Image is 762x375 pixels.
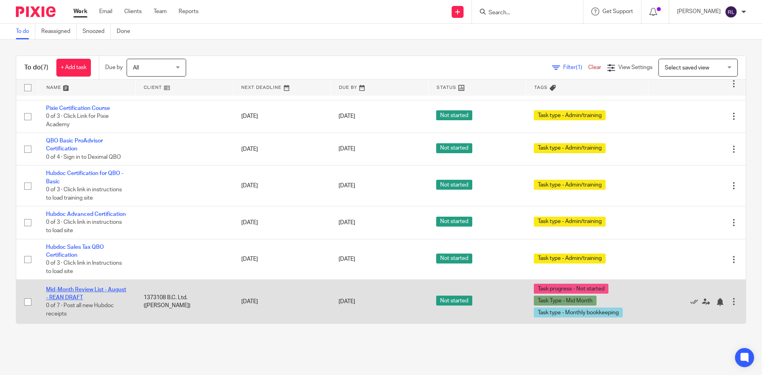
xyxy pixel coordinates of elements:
[534,296,597,306] span: Task Type - Mid Month
[105,63,123,71] p: Due by
[46,138,103,152] a: QBO Basic ProAdvisor Certification
[339,113,355,119] span: [DATE]
[588,65,601,70] a: Clear
[46,261,122,275] span: 0 of 3 · Click link in Instructions to load site
[563,65,588,70] span: Filter
[534,308,623,317] span: Task type - Monthly bookkeeping
[233,165,331,206] td: [DATE]
[534,284,608,294] span: Task progress - Not started
[233,133,331,165] td: [DATE]
[46,113,109,127] span: 0 of 3 · Click Link for Pixie Academy
[534,254,606,263] span: Task type - Admin/training
[436,143,472,153] span: Not started
[233,100,331,133] td: [DATE]
[24,63,48,72] h1: To do
[46,212,126,217] a: Hubdoc Advanced Certification
[133,65,139,71] span: All
[339,299,355,304] span: [DATE]
[16,24,35,39] a: To do
[339,146,355,152] span: [DATE]
[124,8,142,15] a: Clients
[136,280,233,324] td: 1373108 B.C. Ltd. ([PERSON_NAME])
[46,220,122,234] span: 0 of 3 · Click link in instructions to load site
[46,171,123,184] a: Hubdoc Certification for QBO - Basic
[46,244,104,258] a: Hubdoc Sales Tax QBO Certification
[46,303,114,317] span: 0 of 7 · Post all new Hubdoc receipts
[436,110,472,120] span: Not started
[436,217,472,227] span: Not started
[41,64,48,71] span: (7)
[73,8,87,15] a: Work
[534,110,606,120] span: Task type - Admin/training
[534,180,606,190] span: Task type - Admin/training
[534,143,606,153] span: Task type - Admin/training
[618,65,652,70] span: View Settings
[41,24,77,39] a: Reassigned
[16,6,56,17] img: Pixie
[665,65,709,71] span: Select saved view
[436,254,472,263] span: Not started
[436,180,472,190] span: Not started
[233,239,331,280] td: [DATE]
[83,24,111,39] a: Snoozed
[677,8,721,15] p: [PERSON_NAME]
[534,85,548,90] span: Tags
[576,65,582,70] span: (1)
[56,59,91,77] a: + Add task
[339,183,355,188] span: [DATE]
[602,9,633,14] span: Get Support
[339,220,355,225] span: [DATE]
[690,298,702,306] a: Mark as done
[725,6,737,18] img: svg%3E
[99,8,112,15] a: Email
[46,187,122,201] span: 0 of 3 · Click link in instructions to load training site
[436,296,472,306] span: Not started
[233,206,331,239] td: [DATE]
[339,256,355,262] span: [DATE]
[154,8,167,15] a: Team
[534,217,606,227] span: Task type - Admin/training
[233,280,331,324] td: [DATE]
[488,10,559,17] input: Search
[46,287,126,300] a: Mid-Month Review List - August - REAN DRAFT
[117,24,136,39] a: Done
[179,8,198,15] a: Reports
[46,154,121,160] span: 0 of 4 · Sign in to Deximal QBO
[46,106,110,111] a: Pixie Certification Course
